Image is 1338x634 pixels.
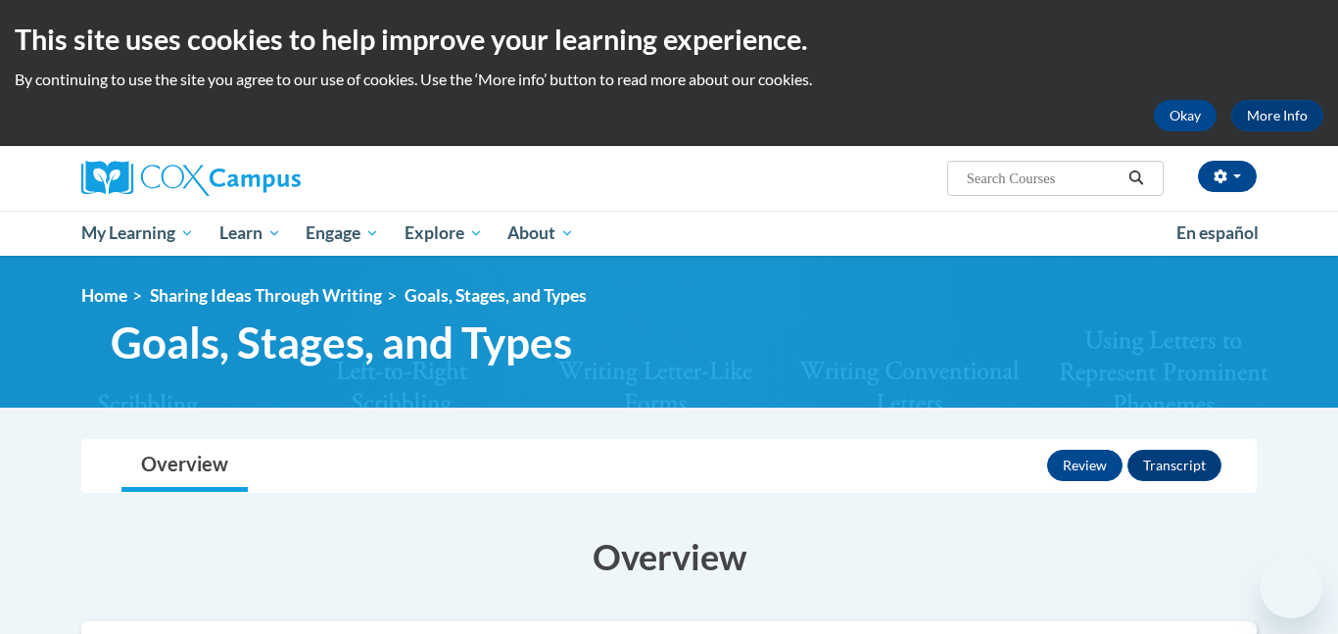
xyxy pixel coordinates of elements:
a: En español [1164,213,1271,254]
h3: Overview [81,532,1257,581]
a: My Learning [69,211,207,256]
a: Overview [121,440,248,492]
img: Cox Campus [81,161,301,196]
a: Cox Campus [81,161,454,196]
span: Explore [405,221,483,245]
button: Review [1047,450,1123,481]
span: Engage [306,221,379,245]
a: Sharing Ideas Through Writing [150,285,382,306]
div: Main menu [52,211,1286,256]
span: Goals, Stages, and Types [405,285,587,306]
a: Home [81,285,127,306]
a: Explore [392,211,496,256]
span: Goals, Stages, and Types [111,317,572,368]
a: Engage [293,211,392,256]
a: Learn [207,211,294,256]
button: Account Settings [1198,161,1257,192]
input: Search Courses [965,167,1122,190]
button: Okay [1154,100,1217,131]
p: By continuing to use the site you agree to our use of cookies. Use the ‘More info’ button to read... [15,69,1323,90]
span: About [507,221,574,245]
h2: This site uses cookies to help improve your learning experience. [15,20,1323,59]
a: More Info [1231,100,1323,131]
span: En español [1176,222,1259,243]
span: My Learning [81,221,194,245]
button: Transcript [1127,450,1221,481]
span: Learn [219,221,281,245]
button: Search [1122,167,1151,190]
a: About [496,211,588,256]
iframe: Button to launch messaging window [1260,556,1322,618]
